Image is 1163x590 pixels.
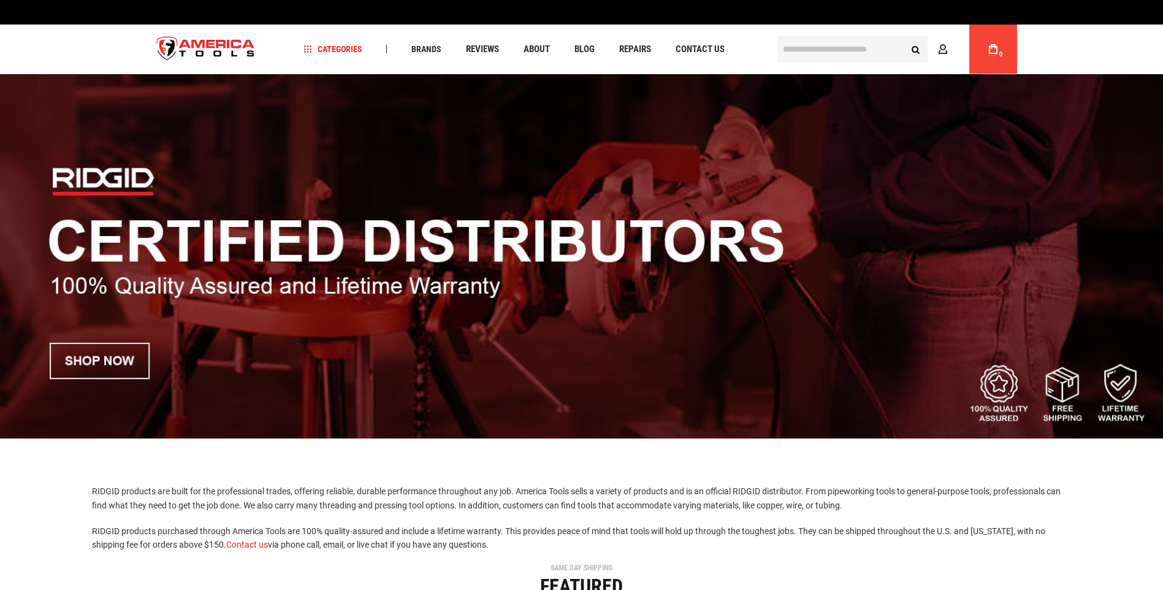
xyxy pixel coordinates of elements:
[92,524,1071,552] p: RIDGID products purchased through America Tools are 100% quality-assured and include a lifetime w...
[226,540,268,550] a: Contact us
[303,45,362,53] span: Categories
[406,41,447,58] a: Brands
[619,45,651,54] span: Repairs
[518,41,555,58] a: About
[147,26,265,72] a: store logo
[92,485,1071,512] p: RIDGID products are built for the professional trades, offering reliable, durable performance thr...
[569,41,600,58] a: Blog
[147,26,265,72] img: America Tools
[460,41,505,58] a: Reviews
[466,45,499,54] span: Reviews
[676,45,725,54] span: Contact Us
[143,564,1020,572] div: SAME DAY SHIPPING
[614,41,657,58] a: Repairs
[999,51,1003,58] span: 0
[524,45,550,54] span: About
[982,25,1005,74] a: 0
[574,45,595,54] span: Blog
[904,37,928,61] button: Search
[298,41,368,58] a: Categories
[670,41,730,58] a: Contact Us
[411,45,441,53] span: Brands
